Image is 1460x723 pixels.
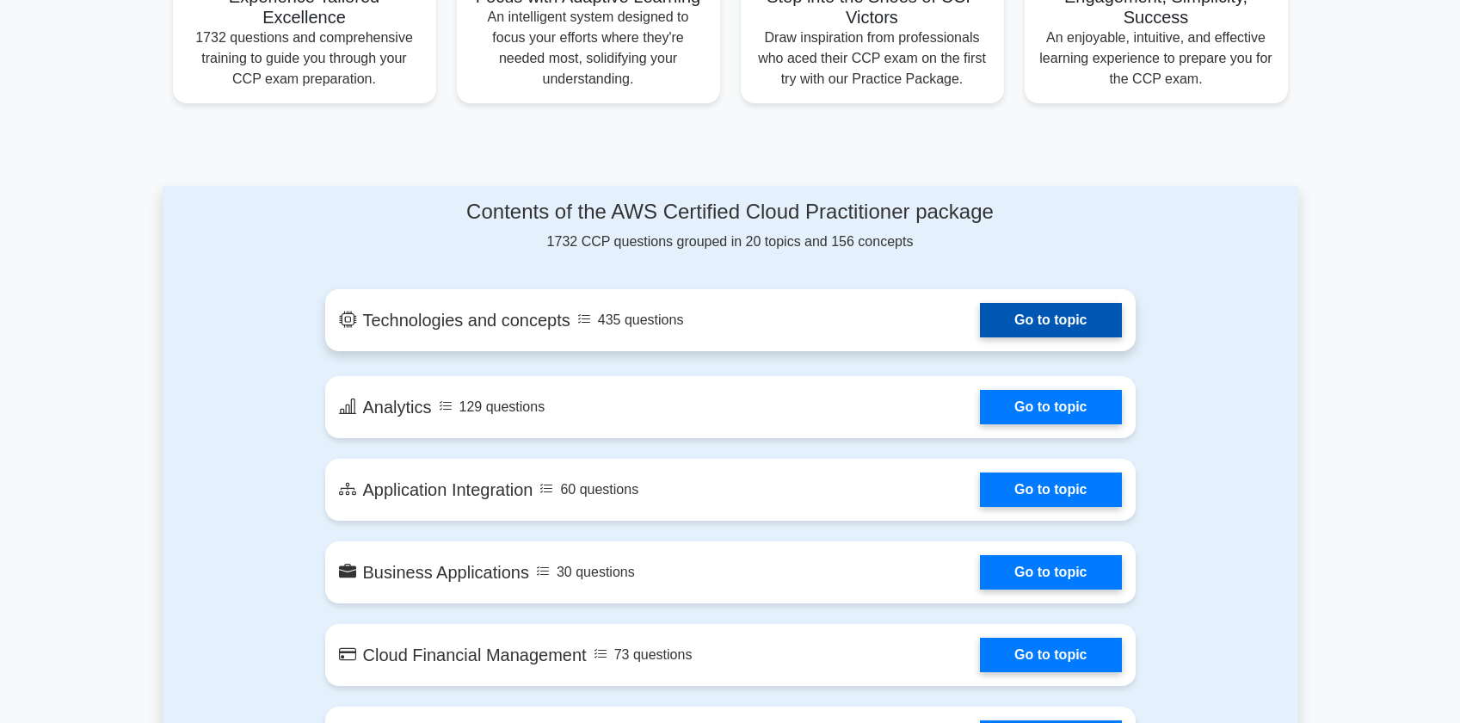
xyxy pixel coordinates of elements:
[325,200,1136,252] div: 1732 CCP questions grouped in 20 topics and 156 concepts
[980,473,1121,507] a: Go to topic
[980,555,1121,590] a: Go to topic
[471,7,706,90] p: An intelligent system designed to focus your efforts where they're needed most, solidifying your ...
[325,200,1136,225] h4: Contents of the AWS Certified Cloud Practitioner package
[980,390,1121,424] a: Go to topic
[755,28,990,90] p: Draw inspiration from professionals who aced their CCP exam on the first try with our Practice Pa...
[1038,28,1274,90] p: An enjoyable, intuitive, and effective learning experience to prepare you for the CCP exam.
[980,303,1121,337] a: Go to topic
[980,638,1121,672] a: Go to topic
[187,28,422,90] p: 1732 questions and comprehensive training to guide you through your CCP exam preparation.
